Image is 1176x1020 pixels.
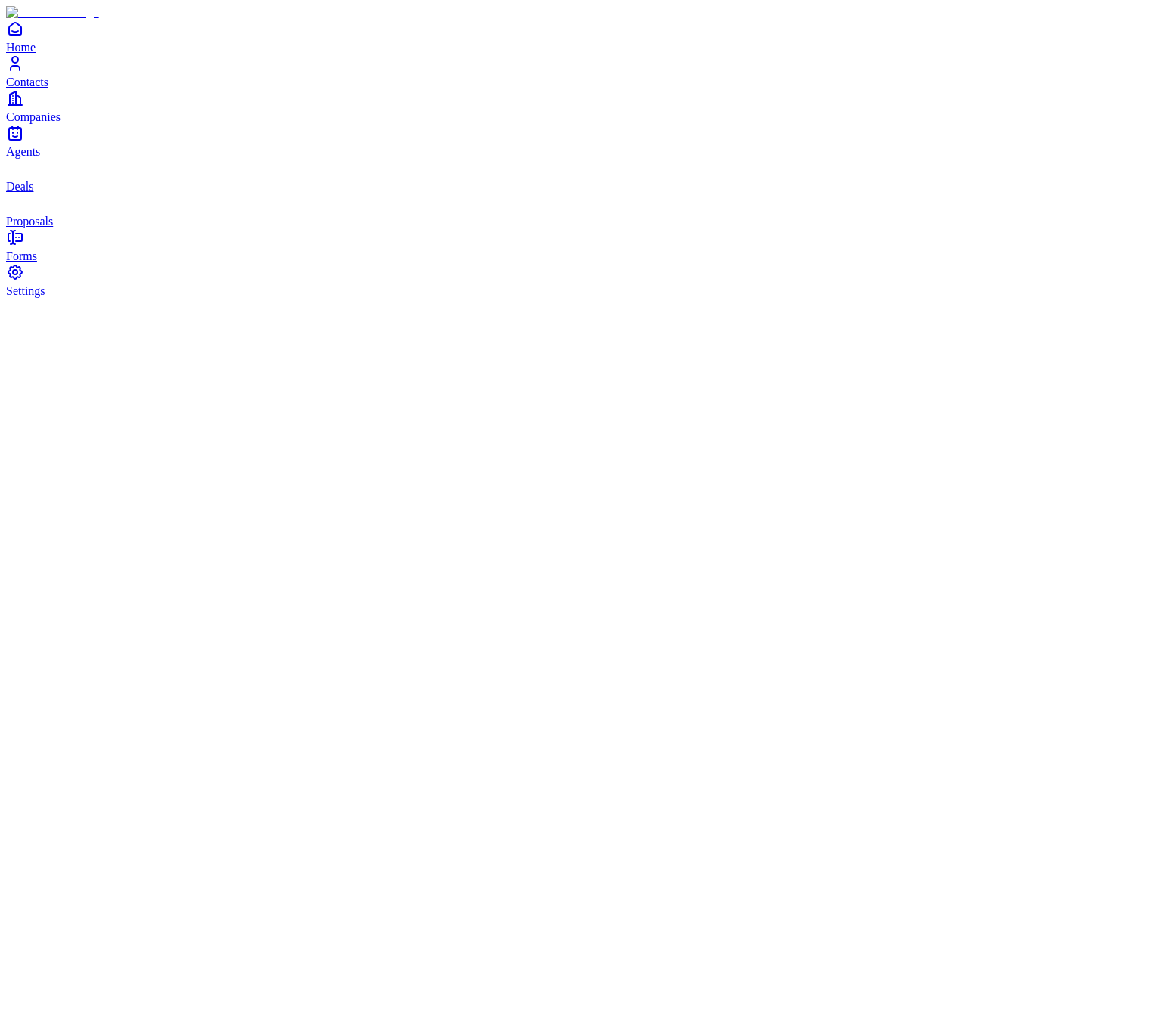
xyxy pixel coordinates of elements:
[6,250,37,262] span: Forms
[6,228,1170,262] a: Forms
[6,215,53,228] span: Proposals
[6,110,61,123] span: Companies
[6,76,48,88] span: Contacts
[6,6,99,20] img: Item Brain Logo
[6,54,1170,88] a: Contacts
[6,194,1170,228] a: proposals
[6,263,1170,297] a: Settings
[6,41,36,54] span: Home
[6,159,1170,193] a: deals
[6,145,40,158] span: Agents
[6,180,33,193] span: Deals
[6,89,1170,123] a: Companies
[6,284,45,297] span: Settings
[6,124,1170,158] a: Agents
[6,20,1170,54] a: Home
